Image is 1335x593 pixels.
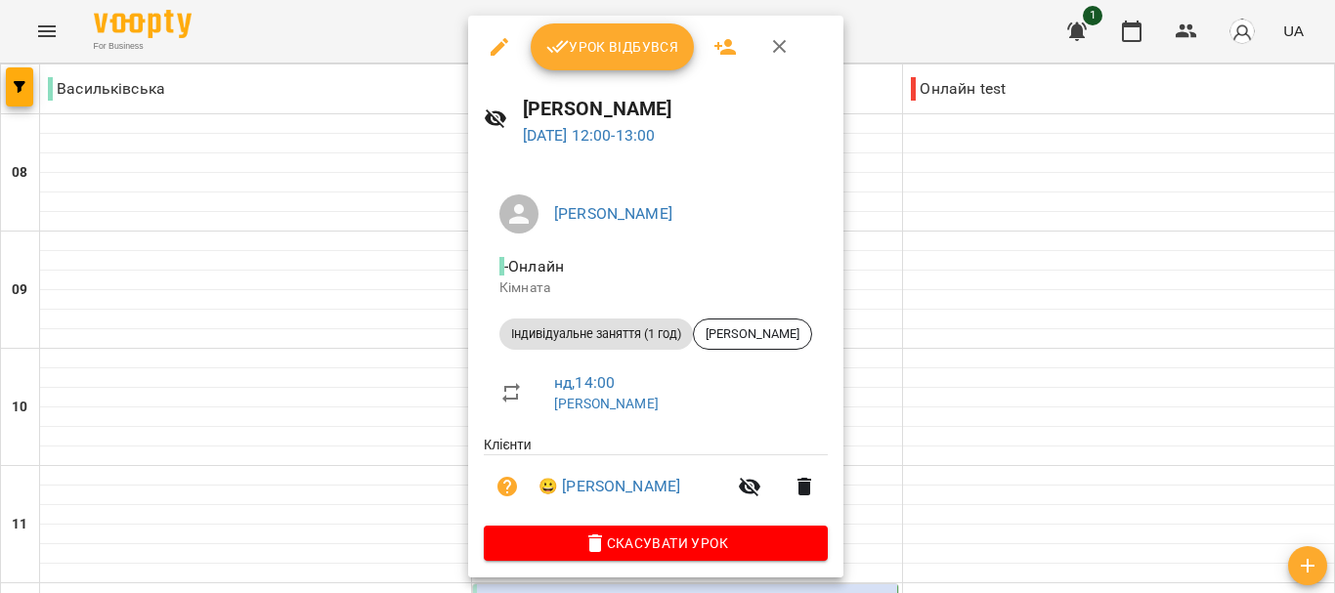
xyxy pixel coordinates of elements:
button: Урок відбувся [531,23,695,70]
div: [PERSON_NAME] [693,318,812,350]
a: [DATE] 12:00-13:00 [523,126,656,145]
span: Урок відбувся [546,35,679,59]
button: Візит ще не сплачено. Додати оплату? [484,463,531,510]
span: - Онлайн [499,257,568,275]
button: Скасувати Урок [484,526,828,561]
a: нд , 14:00 [554,373,615,392]
p: Кімната [499,278,812,298]
span: Скасувати Урок [499,531,812,555]
a: [PERSON_NAME] [554,204,672,223]
ul: Клієнти [484,435,828,526]
h6: [PERSON_NAME] [523,94,828,124]
a: 😀 [PERSON_NAME] [538,475,680,498]
span: Індивідуальне заняття (1 год) [499,325,693,343]
a: [PERSON_NAME] [554,396,659,411]
span: [PERSON_NAME] [694,325,811,343]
